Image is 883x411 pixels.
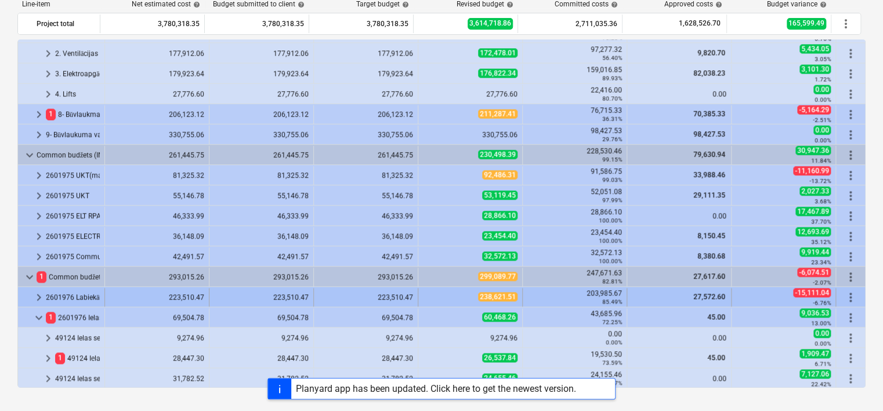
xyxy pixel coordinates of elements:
[844,331,857,345] span: More actions
[809,178,831,184] small: -13.72%
[527,208,622,224] div: 28,866.10
[602,176,622,183] small: 99.03%
[527,309,622,326] div: 43,685.96
[844,290,857,304] span: More actions
[696,252,726,260] span: 8,380.68
[319,171,413,179] div: 81,325.32
[602,136,622,142] small: 29.76%
[41,351,55,365] span: keyboard_arrow_right
[46,308,100,327] div: 2601976 Ielas [PERSON_NAME]
[813,329,831,338] span: 0.00
[602,156,622,163] small: 99.15%
[110,253,204,261] div: 42,491.57
[319,212,413,220] div: 46,333.99
[795,146,831,155] span: 30,947.36
[482,373,518,383] span: 24,655.46
[815,56,831,62] small: 3.05%
[423,334,518,342] div: 9,274.96
[793,166,831,175] span: -11,160.99
[32,107,46,121] span: keyboard_arrow_right
[692,69,726,77] span: 82,038.23
[811,239,831,245] small: 35.12%
[37,146,100,164] div: Common budžets (INFRA)
[815,96,831,103] small: 0.00%
[696,232,726,240] span: 8,150.45
[214,354,309,362] div: 28,447.30
[478,109,518,118] span: 211,287.41
[844,351,857,365] span: More actions
[110,232,204,240] div: 36,148.09
[527,106,622,122] div: 76,715.33
[110,293,204,301] div: 223,510.47
[602,298,622,305] small: 85.49%
[706,313,726,321] span: 45.00
[319,131,413,139] div: 330,755.06
[844,189,857,203] span: More actions
[844,209,857,223] span: More actions
[632,334,726,342] div: 0.00
[214,110,309,118] div: 206,123.12
[55,352,65,363] span: 1
[214,232,309,240] div: 36,148.09
[844,107,857,121] span: More actions
[844,168,857,182] span: More actions
[214,192,309,200] div: 55,146.78
[844,311,857,325] span: More actions
[527,228,622,244] div: 23,454.40
[844,128,857,142] span: More actions
[32,250,46,264] span: keyboard_arrow_right
[110,273,204,281] div: 293,015.26
[527,370,622,387] div: 24,155.46
[37,268,100,286] div: Common budžets (LANDWORKS)
[632,212,726,220] div: 0.00
[214,253,309,261] div: 42,491.57
[527,248,622,265] div: 32,572.13
[55,369,100,388] div: 49124 Ielas seguma nomaiņa (2.kārta)
[214,151,309,159] div: 261,445.75
[527,147,622,163] div: 228,530.46
[504,1,513,8] span: help
[811,218,831,225] small: 37.70%
[813,85,831,94] span: 0.00
[41,331,55,345] span: keyboard_arrow_right
[482,190,518,200] span: 53,119.45
[214,90,309,98] div: 27,776.60
[110,151,204,159] div: 261,445.75
[692,150,726,158] span: 79,630.94
[706,354,726,362] span: 45.00
[478,292,518,301] span: 238,621.51
[32,311,46,325] span: keyboard_arrow_down
[478,150,518,159] span: 230,498.39
[46,247,100,266] div: 2601975 Communication (EST - Vājstrāvu ārējie tīkli)
[32,189,46,203] span: keyboard_arrow_right
[811,320,831,326] small: 13.00%
[214,334,309,342] div: 9,274.96
[606,339,622,345] small: 0.00%
[191,1,200,8] span: help
[46,288,100,307] div: 2601976 Labiekārtošana (1. BP, 1.kārta)
[811,157,831,164] small: 11.84%
[527,45,622,62] div: 97,277.32
[214,70,309,78] div: 179,923.64
[632,374,726,383] div: 0.00
[797,105,831,114] span: -5,164.29
[209,15,304,33] div: 3,780,318.35
[110,374,204,383] div: 31,782.52
[811,259,831,265] small: 23.34%
[799,308,831,318] span: 9,036.53
[602,319,622,325] small: 72.25%
[214,293,309,301] div: 223,510.47
[46,125,100,144] div: 9- Būvlaukuma vadības izmaksas
[41,372,55,385] span: keyboard_arrow_right
[599,217,622,223] small: 100.00%
[23,270,37,284] span: keyboard_arrow_down
[214,171,309,179] div: 81,325.32
[110,49,204,57] div: 177,912.06
[844,46,857,60] span: More actions
[110,313,204,322] div: 69,504.78
[482,211,518,220] span: 28,866.10
[110,90,204,98] div: 27,776.60
[797,268,831,277] span: -6,074.51
[319,70,413,78] div: 179,923.64
[46,227,100,246] div: 2601975 ELECTRICITY (ELT - Elektroapgādes ārējie tīkli)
